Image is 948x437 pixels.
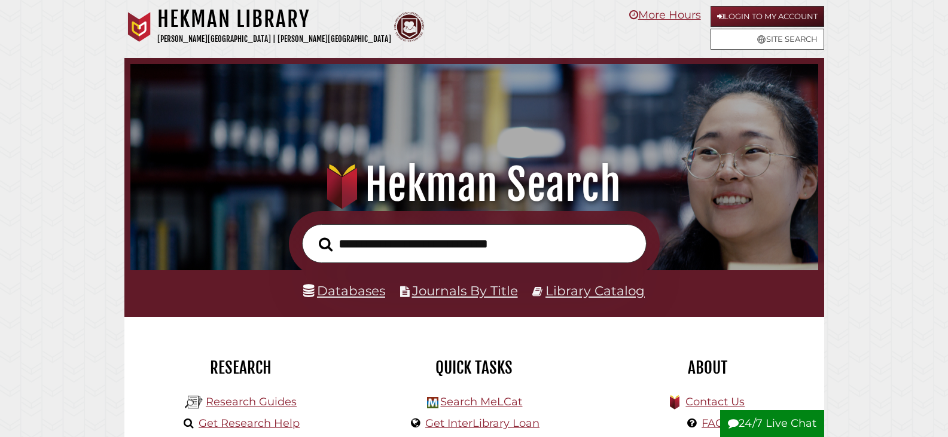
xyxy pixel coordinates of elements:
[629,8,701,22] a: More Hours
[412,283,518,298] a: Journals By Title
[425,417,539,430] a: Get InterLibrary Loan
[427,397,438,408] img: Hekman Library Logo
[157,32,391,46] p: [PERSON_NAME][GEOGRAPHIC_DATA] | [PERSON_NAME][GEOGRAPHIC_DATA]
[440,395,522,408] a: Search MeLCat
[685,395,745,408] a: Contact Us
[144,158,803,211] h1: Hekman Search
[394,12,424,42] img: Calvin Theological Seminary
[133,357,349,378] h2: Research
[124,12,154,42] img: Calvin University
[319,237,333,252] i: Search
[206,395,297,408] a: Research Guides
[313,234,339,255] button: Search
[711,6,824,27] a: Login to My Account
[367,357,582,378] h2: Quick Tasks
[199,417,300,430] a: Get Research Help
[600,357,815,378] h2: About
[702,417,730,430] a: FAQs
[185,393,203,411] img: Hekman Library Logo
[157,6,391,32] h1: Hekman Library
[545,283,645,298] a: Library Catalog
[303,283,385,298] a: Databases
[711,29,824,50] a: Site Search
